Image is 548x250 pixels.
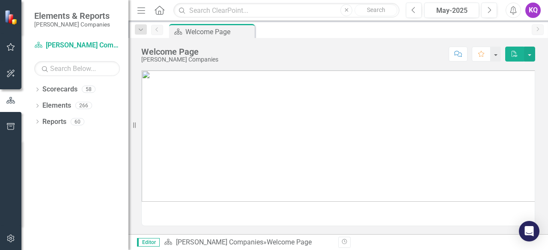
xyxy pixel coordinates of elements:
div: 266 [75,102,92,109]
a: Scorecards [42,85,77,94]
button: May-2025 [424,3,479,18]
div: Welcome Page [185,26,253,37]
span: Elements & Reports [34,11,110,21]
button: Search [354,4,397,16]
a: [PERSON_NAME] Companies [176,238,263,246]
div: 60 [71,118,84,125]
img: ClearPoint Strategy [4,10,19,25]
div: Welcome Page [141,47,218,56]
span: Editor [137,238,160,247]
div: 58 [82,86,95,93]
div: May-2025 [427,6,476,16]
a: [PERSON_NAME] Companies [34,41,120,50]
div: Welcome Page [267,238,312,246]
input: Search ClearPoint... [173,3,399,18]
a: Reports [42,117,66,127]
img: image%20v4.png [142,71,535,202]
input: Search Below... [34,61,120,76]
button: KQ [525,3,541,18]
div: » [164,238,332,247]
div: [PERSON_NAME] Companies [141,56,218,63]
a: Elements [42,101,71,111]
span: Search [367,6,385,13]
div: Open Intercom Messenger [519,221,539,241]
small: [PERSON_NAME] Companies [34,21,110,28]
